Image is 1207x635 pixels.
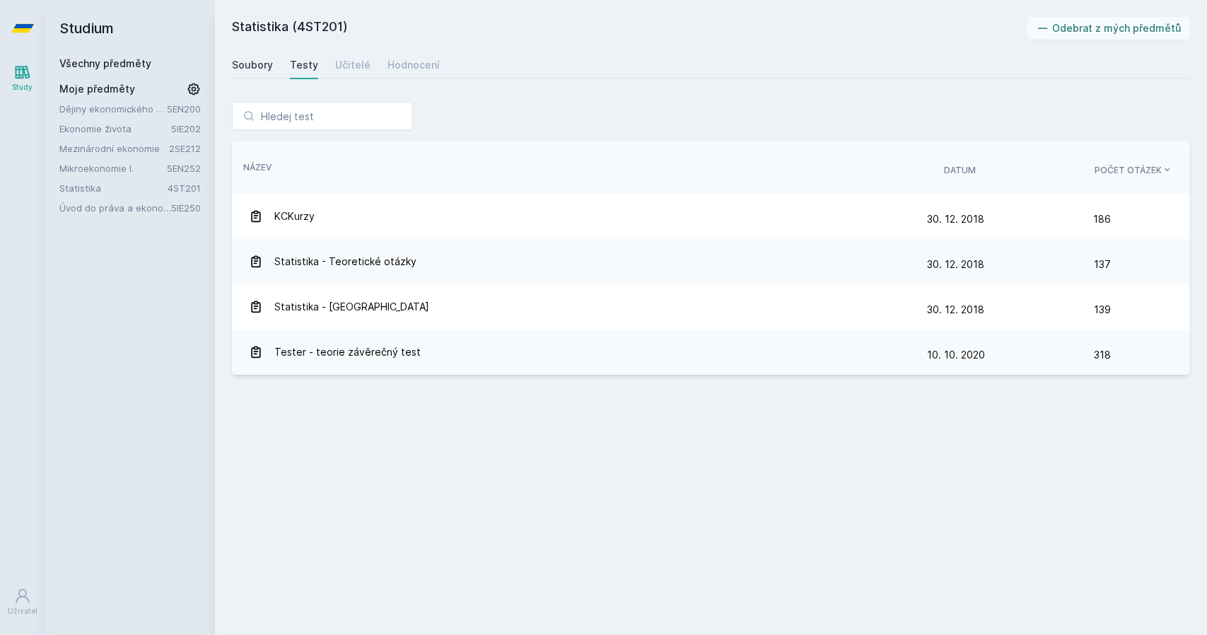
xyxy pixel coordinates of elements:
[1094,296,1111,324] span: 139
[387,51,440,79] a: Hodnocení
[171,123,201,134] a: 5IE202
[387,58,440,72] div: Hodnocení
[232,102,413,130] input: Hledej test
[232,51,273,79] a: Soubory
[927,258,984,270] span: 30. 12. 2018
[335,51,371,79] a: Učitelé
[168,182,201,194] a: 4ST201
[1027,17,1191,40] button: Odebrat z mých předmětů
[927,303,984,315] span: 30. 12. 2018
[1093,205,1111,233] span: 186
[232,284,1190,330] a: Statistika - [GEOGRAPHIC_DATA] 30. 12. 2018 139
[3,57,42,100] a: Study
[8,606,37,617] div: Uživatel
[274,338,421,366] span: Tester - teorie závěrečný test
[167,163,201,174] a: 5EN252
[290,58,318,72] div: Testy
[3,581,42,624] a: Uživatel
[1095,164,1162,177] span: Počet otázek
[1095,164,1173,177] button: Počet otázek
[171,202,201,214] a: 5IE250
[335,58,371,72] div: Učitelé
[927,213,984,225] span: 30. 12. 2018
[290,51,318,79] a: Testy
[59,102,167,116] a: Dějiny ekonomického myšlení
[232,239,1190,284] a: Statistika - Teoretické otázky 30. 12. 2018 137
[274,293,429,321] span: Statistika - [GEOGRAPHIC_DATA]
[13,82,33,93] div: Study
[59,57,151,69] a: Všechny předměty
[59,181,168,195] a: Statistika
[59,122,171,136] a: Ekonomie života
[59,82,135,96] span: Moje předměty
[167,103,201,115] a: 5EN200
[232,330,1190,375] a: Tester - teorie závěrečný test 10. 10. 2020 318
[1094,250,1111,279] span: 137
[274,202,315,231] span: KCKurzy
[169,143,201,154] a: 2SE212
[944,164,976,177] button: Datum
[232,194,1190,239] a: KCKurzy 30. 12. 2018 186
[274,247,416,276] span: Statistika - Teoretické otázky
[232,17,1027,40] h2: Statistika (4ST201)
[1094,341,1111,369] span: 318
[243,161,272,174] button: Název
[927,349,985,361] span: 10. 10. 2020
[232,58,273,72] div: Soubory
[59,201,171,215] a: Úvod do práva a ekonomie
[59,161,167,175] a: Mikroekonomie I.
[59,141,169,156] a: Mezinárodní ekonomie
